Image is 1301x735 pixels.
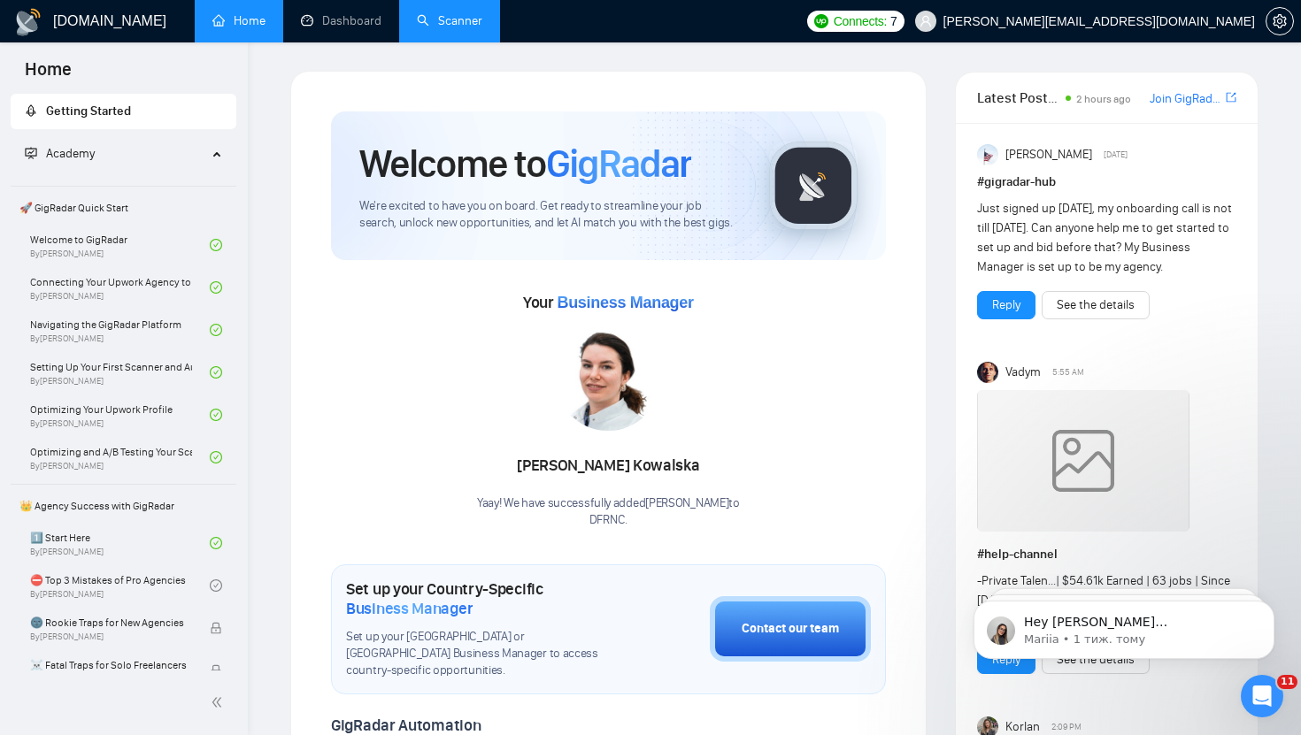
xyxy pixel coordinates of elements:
span: Your [523,293,694,312]
img: Vadym [977,362,998,383]
span: 11 [1277,675,1297,689]
span: check-circle [210,409,222,421]
a: Connecting Your Upwork Agency to GigRadarBy[PERSON_NAME] [30,268,210,307]
span: GigRadar [546,140,691,188]
span: 5:55 AM [1052,364,1084,380]
span: Business Manager [346,599,473,618]
iframe: Intercom live chat [1241,675,1283,717]
span: 🌚 Rookie Traps for New Agencies [30,614,192,632]
a: Navigating the GigRadar PlatformBy[PERSON_NAME] [30,310,210,349]
a: ⛔ Top 3 Mistakes of Pro AgenciesBy[PERSON_NAME] [30,566,210,605]
span: [PERSON_NAME] [1005,145,1092,165]
span: lock [210,622,222,634]
div: Contact our team [742,619,839,639]
span: double-left [211,693,228,711]
span: We're excited to have you on board. Get ready to streamline your job search, unlock new opportuni... [359,198,741,232]
img: gigradar-logo.png [769,142,858,230]
span: export [1226,90,1236,104]
a: Optimizing Your Upwork ProfileBy[PERSON_NAME] [30,395,210,434]
span: check-circle [210,366,222,379]
a: See the details [1057,295,1135,315]
span: setting [1266,14,1293,28]
span: GigRadar Automation [331,716,481,735]
h1: # gigradar-hub [977,172,1236,192]
span: ☠️ Fatal Traps for Solo Freelancers [30,656,192,674]
span: Getting Started [46,103,131,119]
span: 2 hours ago [1076,93,1131,105]
span: [DATE] [1104,147,1128,163]
span: Vadym [1005,363,1041,382]
h1: Set up your Country-Specific [346,579,621,618]
span: 2:09 PM [1051,719,1082,735]
span: check-circle [210,239,222,251]
button: See the details [1042,291,1150,319]
li: Getting Started [11,94,236,129]
span: rocket [25,104,37,117]
h1: Welcome to [359,140,691,188]
span: Set up your [GEOGRAPHIC_DATA] or [GEOGRAPHIC_DATA] Business Manager to access country-specific op... [346,629,621,679]
div: [PERSON_NAME] Kowalska [477,451,740,481]
span: 🚀 GigRadar Quick Start [12,190,235,226]
button: Reply [977,291,1035,319]
a: export [1226,89,1236,106]
a: dashboardDashboard [301,13,381,28]
img: 1717011939186-36.jpg [555,325,661,431]
span: lock [210,664,222,677]
span: fund-projection-screen [25,147,37,159]
button: setting [1266,7,1294,35]
span: check-circle [210,281,222,294]
a: Optimizing and A/B Testing Your Scanner for Better ResultsBy[PERSON_NAME] [30,438,210,477]
span: Academy [25,146,95,161]
h1: # help-channel [977,545,1236,564]
a: 1️⃣ Start HereBy[PERSON_NAME] [30,524,210,563]
a: Join GigRadar Slack Community [1150,89,1222,109]
div: Yaay! We have successfully added [PERSON_NAME] to [477,495,740,529]
a: Setting Up Your First Scanner and Auto-BidderBy[PERSON_NAME] [30,353,210,392]
span: Connects: [834,11,887,31]
span: check-circle [210,451,222,463]
a: Welcome to GigRadarBy[PERSON_NAME] [30,226,210,264]
iframe: Intercom notifications повідомлення [947,563,1301,687]
span: Just signed up [DATE], my onboarding call is not till [DATE]. Can anyone help me to get started t... [977,201,1232,274]
a: setting [1266,14,1294,28]
span: By [PERSON_NAME] [30,632,192,642]
a: searchScanner [417,13,482,28]
span: check-circle [210,537,222,549]
span: Academy [46,146,95,161]
span: 👑 Agency Success with GigRadar [12,488,235,524]
img: weqQh+iSagEgQAAAABJRU5ErkJggg== [977,390,1189,532]
button: Contact our team [710,596,871,662]
span: Home [11,57,86,94]
span: Business Manager [557,294,693,311]
a: Reply [992,295,1020,315]
img: upwork-logo.png [814,14,828,28]
p: DFRNC . [477,512,740,529]
span: 7 [890,11,897,31]
a: homeHome [212,13,266,28]
span: check-circle [210,324,222,336]
img: logo [14,8,42,36]
img: Anisuzzaman Khan [977,144,998,165]
span: Latest Posts from the GigRadar Community [977,87,1061,109]
span: check-circle [210,579,222,592]
span: user [920,15,932,27]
